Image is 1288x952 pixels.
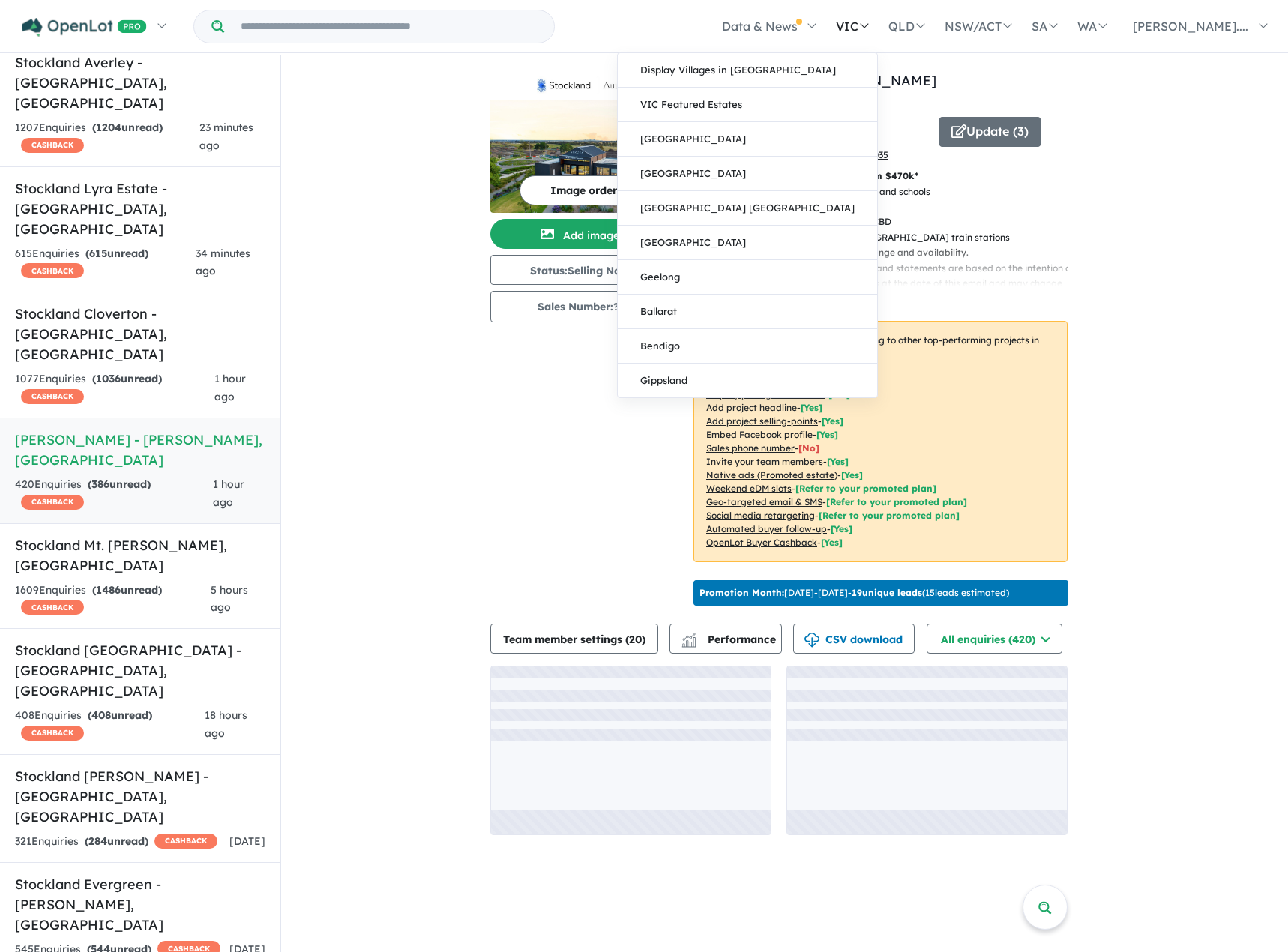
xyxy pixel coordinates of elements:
a: [GEOGRAPHIC_DATA] [GEOGRAPHIC_DATA] [618,191,877,226]
a: Gippsland [618,364,877,397]
a: VIC Featured Estates [618,88,877,122]
a: [GEOGRAPHIC_DATA] [618,122,877,157]
span: [PERSON_NAME].... [1133,19,1248,34]
img: Openlot PRO Logo White [22,18,147,37]
a: [GEOGRAPHIC_DATA] [618,226,877,260]
a: [GEOGRAPHIC_DATA] [618,157,877,191]
a: Ballarat [618,295,877,329]
a: Geelong [618,260,877,295]
a: Display Villages in [GEOGRAPHIC_DATA] [618,53,877,88]
input: Try estate name, suburb, builder or developer [227,10,551,43]
a: Bendigo [618,329,877,364]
